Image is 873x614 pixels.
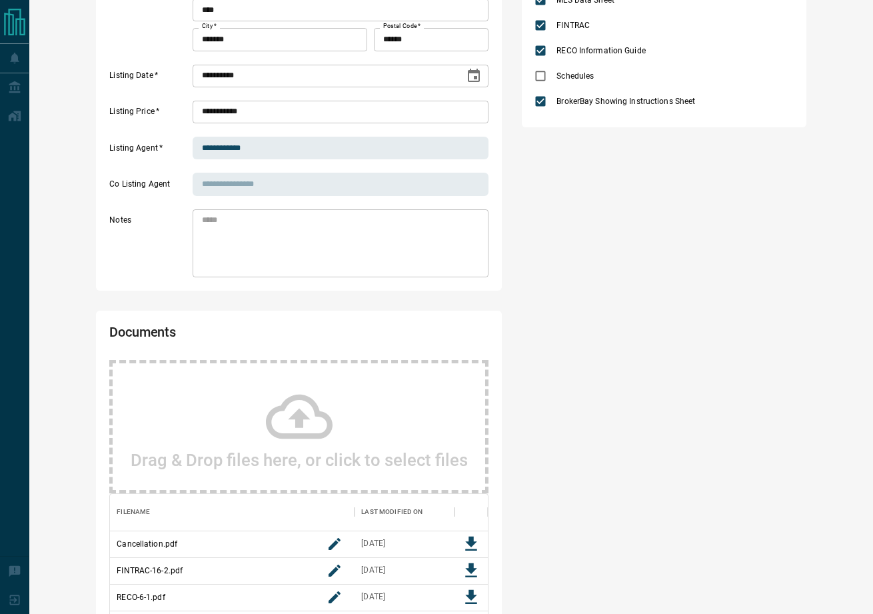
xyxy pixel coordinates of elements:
div: Drag & Drop files here, or click to select files [109,360,488,493]
button: Download File [458,584,484,611]
div: Filename [117,493,150,531]
button: Choose date, selected date is Sep 3, 2025 [460,63,487,89]
div: Oct 14, 2025 [361,538,385,549]
h2: Drag & Drop files here, or click to select files [131,450,468,470]
span: Schedules [553,70,597,82]
p: Cancellation.pdf [117,538,177,550]
div: Last Modified On [361,493,423,531]
span: RECO Information Guide [553,45,648,57]
p: FINTRAC-16-2.pdf [117,565,183,577]
button: rename button [321,584,348,611]
label: Postal Code [383,22,421,31]
button: Download File [458,531,484,557]
button: rename button [321,557,348,584]
label: Listing Price [109,106,189,123]
label: City [202,22,217,31]
div: Last Modified On [355,493,454,531]
div: Sep 3, 2025 [361,565,385,576]
label: Listing Agent [109,143,189,160]
label: Notes [109,215,189,277]
span: FINTRAC [553,19,593,31]
h2: Documents [109,324,337,347]
p: RECO-6-1.pdf [117,591,165,603]
div: Filename [110,493,355,531]
span: BrokerBay Showing Instructions Sheet [553,95,698,107]
div: Sep 3, 2025 [361,591,385,603]
label: Listing Date [109,70,189,87]
button: rename button [321,531,348,557]
label: Co Listing Agent [109,179,189,196]
button: Download File [458,557,484,584]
